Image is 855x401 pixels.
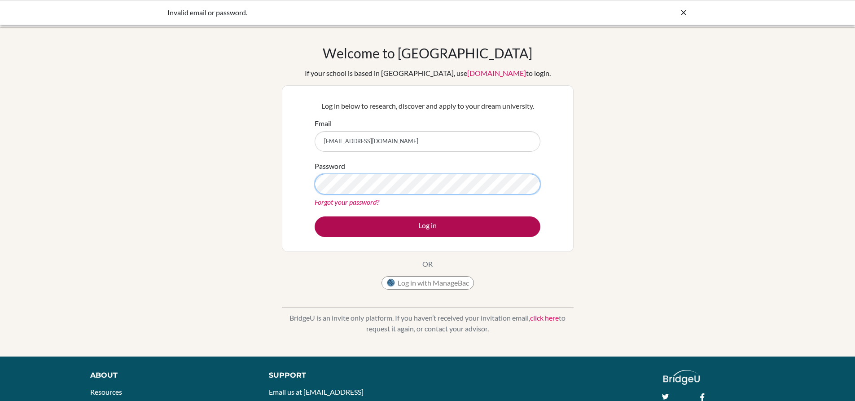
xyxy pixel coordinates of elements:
button: Log in [315,216,540,237]
label: Password [315,161,345,172]
p: BridgeU is an invite only platform. If you haven’t received your invitation email, to request it ... [282,313,574,334]
p: OR [422,259,433,269]
label: Email [315,118,332,129]
p: Log in below to research, discover and apply to your dream university. [315,101,540,111]
img: logo_white@2x-f4f0deed5e89b7ecb1c2cc34c3e3d731f90f0f143d5ea2071677605dd97b5244.png [663,370,700,385]
h1: Welcome to [GEOGRAPHIC_DATA] [323,45,532,61]
a: click here [530,313,559,322]
div: Support [269,370,417,381]
button: Log in with ManageBac [381,276,474,290]
a: Forgot your password? [315,198,379,206]
div: About [90,370,249,381]
a: [DOMAIN_NAME] [467,69,526,77]
div: If your school is based in [GEOGRAPHIC_DATA], use to login. [305,68,551,79]
a: Resources [90,388,122,396]
div: Invalid email or password. [167,7,553,18]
